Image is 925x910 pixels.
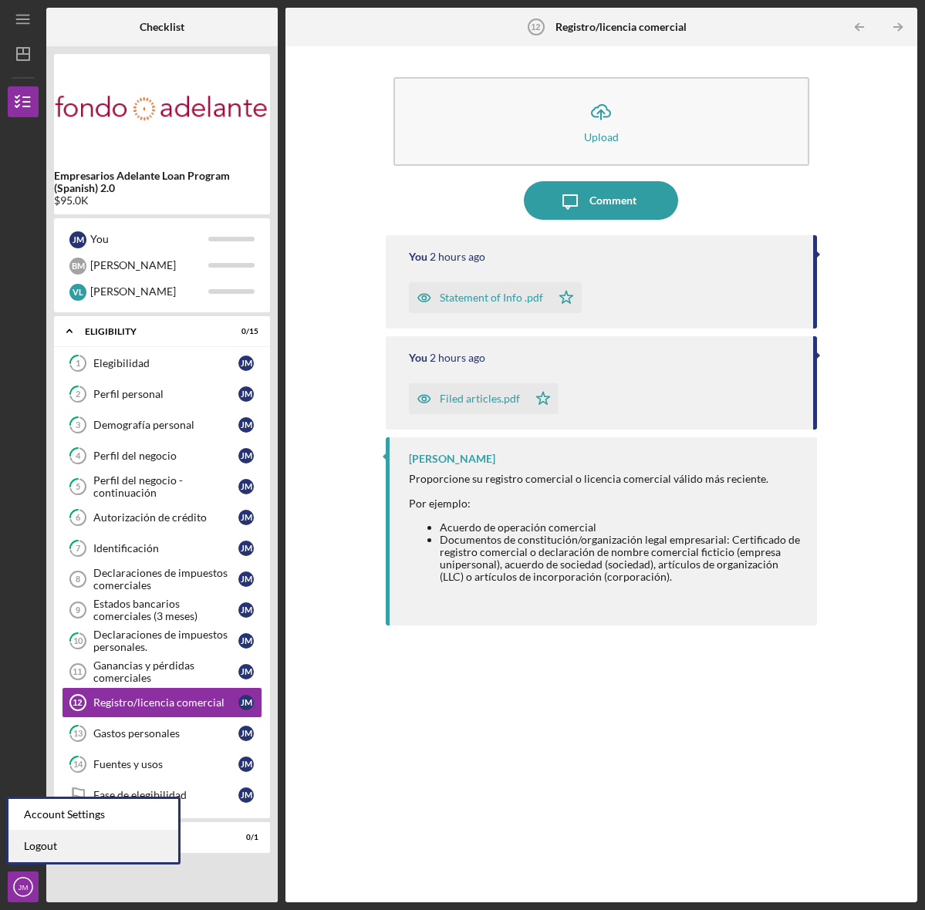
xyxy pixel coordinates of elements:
div: Declaraciones de impuestos personales. [93,629,238,653]
div: You [409,352,427,364]
div: Elegibilidad [93,357,238,369]
div: Fuentes y usos [93,758,238,770]
div: 0 / 1 [231,833,258,842]
a: 14Fuentes y usosJM [62,749,262,780]
a: 1ElegibilidadJM [62,348,262,379]
div: 0 / 15 [231,327,258,336]
b: Empresarios Adelante Loan Program (Spanish) 2.0 [54,170,270,194]
div: Comment [589,181,636,220]
div: You [90,226,208,252]
div: Estados bancarios comerciales (3 meses) [93,598,238,622]
li: Documentos de constitución/organización legal empresarial: Certificado de registro comercial o de... [440,534,802,583]
a: 5Perfil del negocio - continuaciónJM [62,471,262,502]
tspan: 4 [76,451,81,461]
div: J M [238,757,254,772]
button: Comment [524,181,678,220]
div: J M [238,571,254,587]
button: Filed articles.pdf [409,383,559,414]
tspan: 11 [73,667,82,676]
a: 13Gastos personalesJM [62,718,262,749]
div: Proporcione su registro comercial o licencia comercial válido más reciente. [409,473,802,485]
div: B M [69,258,86,275]
div: J M [238,417,254,433]
div: Account Settings [8,799,178,831]
tspan: 10 [73,636,83,646]
div: J M [238,695,254,710]
tspan: 14 [73,760,83,770]
a: 10Declaraciones de impuestos personales.JM [62,625,262,656]
a: 6Autorización de créditoJM [62,502,262,533]
div: Declaraciones de impuestos comerciales [93,567,238,591]
div: Identificación [93,542,238,554]
div: J M [238,386,254,402]
tspan: 7 [76,544,81,554]
div: J M [238,479,254,494]
div: ELIGIBILITY [85,327,220,336]
a: 4Perfil del negocioJM [62,440,262,471]
tspan: 12 [73,698,82,707]
div: Registro/licencia comercial [93,696,238,709]
div: Gastos personales [93,727,238,740]
div: Por ejemplo: [409,497,802,510]
tspan: 5 [76,482,80,492]
div: J M [238,787,254,803]
div: Perfil personal [93,388,238,400]
b: Registro/licencia comercial [555,21,687,33]
a: Logout [8,831,178,862]
time: 2025-08-19 17:53 [430,352,485,364]
tspan: 9 [76,605,80,615]
div: J M [238,726,254,741]
button: Upload [393,77,809,166]
tspan: 13 [73,729,83,739]
div: Perfil del negocio - continuación [93,474,238,499]
div: J M [238,541,254,556]
a: 7IdentificaciónJM [62,533,262,564]
div: V L [69,284,86,301]
tspan: 12 [531,22,540,32]
div: Ganancias y pérdidas comerciales [93,659,238,684]
div: J M [238,448,254,463]
a: Fase de elegibilidadJM [62,780,262,811]
a: 2Perfil personalJM [62,379,262,410]
div: J M [238,664,254,679]
tspan: 1 [76,359,80,369]
b: Checklist [140,21,184,33]
div: Demografía personal [93,419,238,431]
a: 3Demografía personalJM [62,410,262,440]
img: Product logo [54,62,270,154]
a: 9Estados bancarios comerciales (3 meses)JM [62,595,262,625]
li: Acuerdo de operación comercial [440,521,802,534]
time: 2025-08-19 17:53 [430,251,485,263]
div: J M [238,602,254,618]
div: [PERSON_NAME] [409,453,495,465]
div: J M [238,510,254,525]
div: J M [69,231,86,248]
button: JM [8,871,39,902]
div: $95.0K [54,194,270,207]
div: Statement of Info .pdf [440,292,543,304]
tspan: 8 [76,575,80,584]
text: JM [19,883,29,891]
a: 12Registro/licencia comercialJM [62,687,262,718]
div: [PERSON_NAME] [90,252,208,278]
div: J M [238,356,254,371]
div: Autorización de crédito [93,511,238,524]
div: J M [238,633,254,649]
button: Statement of Info .pdf [409,282,582,313]
div: Perfil del negocio [93,450,238,462]
div: You [409,251,427,263]
div: Filed articles.pdf [440,393,520,405]
tspan: 2 [76,389,80,399]
a: 8Declaraciones de impuestos comercialesJM [62,564,262,595]
div: [PERSON_NAME] [90,278,208,305]
a: 11Ganancias y pérdidas comercialesJM [62,656,262,687]
tspan: 3 [76,420,80,430]
div: Upload [584,131,619,143]
div: Fase de elegibilidad [93,789,238,801]
tspan: 6 [76,513,81,523]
